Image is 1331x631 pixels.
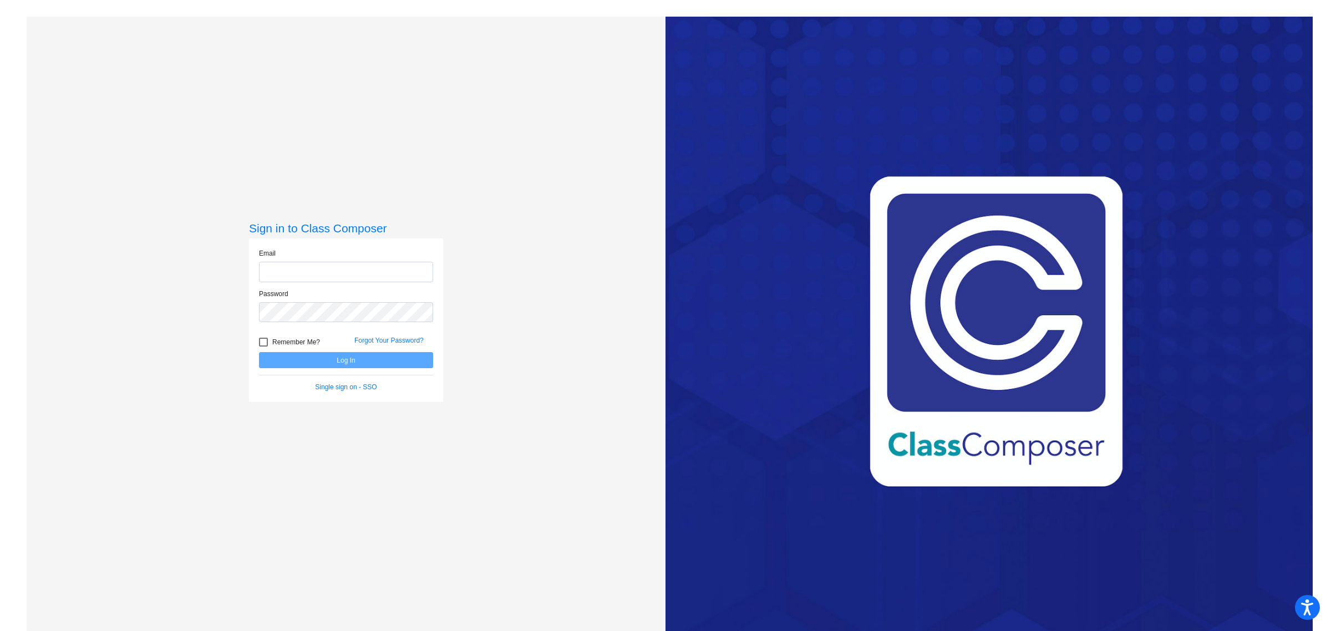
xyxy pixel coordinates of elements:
[249,221,443,235] h3: Sign in to Class Composer
[315,383,377,391] a: Single sign on - SSO
[354,337,424,344] a: Forgot Your Password?
[259,289,288,299] label: Password
[259,352,433,368] button: Log In
[272,335,320,349] span: Remember Me?
[259,248,276,258] label: Email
